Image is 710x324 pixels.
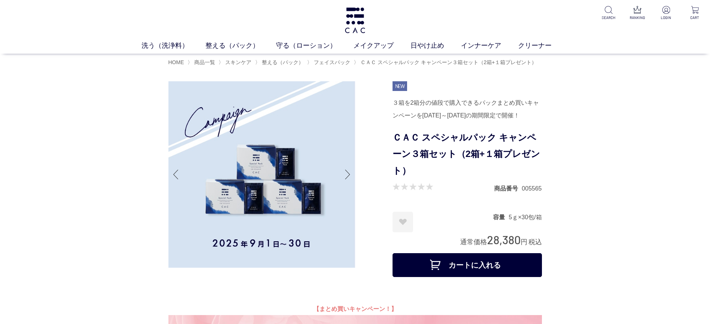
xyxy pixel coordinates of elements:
[353,41,410,51] a: メイクアップ
[187,59,217,66] li: 〉
[599,6,618,21] a: SEARCH
[494,185,522,192] dt: 商品番号
[262,59,304,65] span: 整える（パック）
[657,6,675,21] a: LOGIN
[205,41,276,51] a: 整える（パック）
[509,213,542,221] dd: 5ｇ×30包/箱
[393,253,542,277] button: カートに入れる
[307,59,352,66] li: 〉
[359,59,537,65] a: ＣＡＣ スペシャルパック キャンペーン３箱セット（2箱+１箱プレゼント）
[393,129,542,179] h1: ＣＡＣ スペシャルパック キャンペーン３箱セット（2箱+１箱プレゼント）
[522,185,542,192] dd: 005565
[260,59,304,65] a: 整える（パック）
[168,303,542,315] p: 【まとめ買いキャンペーン！】
[142,41,205,51] a: 洗う（洗浄料）
[528,238,542,246] span: 税込
[344,7,366,33] img: logo
[360,59,537,65] span: ＣＡＣ スペシャルパック キャンペーン３箱セット（2箱+１箱プレゼント）
[686,6,704,21] a: CART
[518,41,568,51] a: クリーナー
[393,97,542,122] div: ３箱を2箱分の値段で購入できるパックまとめ買いキャンペーンを[DATE]～[DATE]の期間限定で開催！
[461,41,518,51] a: インナーケア
[354,59,539,66] li: 〉
[194,59,215,65] span: 商品一覧
[218,59,253,66] li: 〉
[168,81,355,268] img: ＣＡＣ スペシャルパック キャンペーン３箱セット（2箱+１箱プレゼント）
[686,15,704,21] p: CART
[628,6,647,21] a: RANKING
[225,59,251,65] span: スキンケア
[393,212,413,232] a: お気に入りに登録する
[255,59,306,66] li: 〉
[521,238,527,246] span: 円
[314,59,350,65] span: フェイスパック
[487,233,521,246] span: 28,380
[193,59,215,65] a: 商品一覧
[224,59,251,65] a: スキンケア
[493,213,509,221] dt: 容量
[628,15,647,21] p: RANKING
[168,59,184,65] a: HOME
[312,59,350,65] a: フェイスパック
[276,41,353,51] a: 守る（ローション）
[657,15,675,21] p: LOGIN
[393,81,407,91] li: NEW
[410,41,461,51] a: 日やけ止め
[599,15,618,21] p: SEARCH
[460,238,487,246] span: 通常価格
